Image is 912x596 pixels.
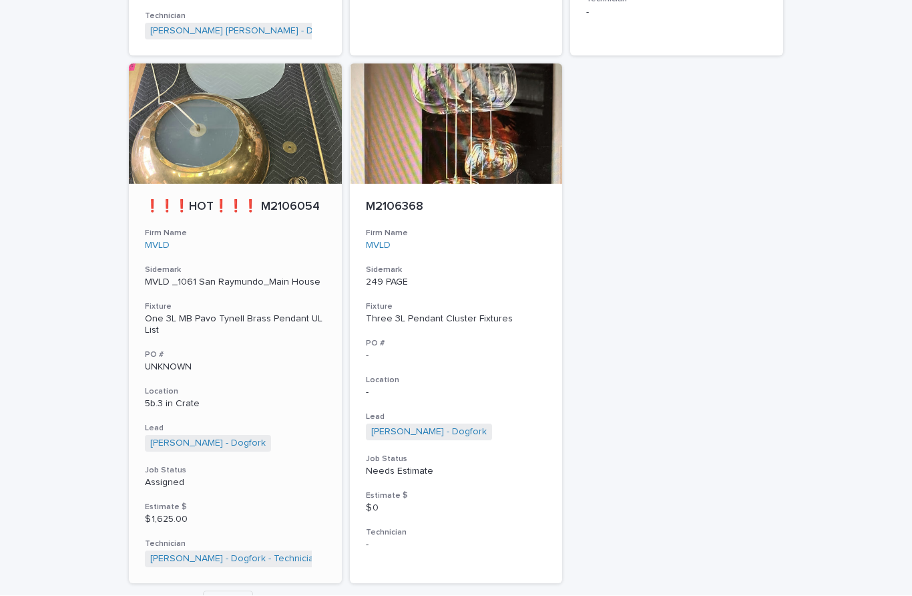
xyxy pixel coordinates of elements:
[150,438,266,450] a: [PERSON_NAME] - Dogfork
[366,491,547,502] h3: Estimate $
[366,241,391,252] a: MVLD
[145,424,326,434] h3: Lead
[145,350,326,361] h3: PO #
[145,514,326,526] p: $ 1,625.00
[366,339,547,349] h3: PO #
[145,277,326,289] p: MVLD _1061 San Raymundo_Main House
[366,412,547,423] h3: Lead
[366,388,547,399] p: -
[145,265,326,276] h3: Sidemark
[366,466,547,478] p: Needs Estimate
[366,302,547,313] h3: Fixture
[366,528,547,539] h3: Technician
[366,454,547,465] h3: Job Status
[145,229,326,239] h3: Firm Name
[145,241,170,252] a: MVLD
[145,11,326,22] h3: Technician
[366,376,547,386] h3: Location
[350,64,563,583] a: M2106368Firm NameMVLD Sidemark249 PAGEFixtureThree 3L Pendant Cluster FixturesPO #-Location-Lead[...
[145,362,326,374] p: UNKNOWN
[366,277,547,289] p: 249 PAGE
[150,26,395,37] a: [PERSON_NAME] [PERSON_NAME] - Dogfork - Technician
[145,478,326,489] p: Assigned
[145,502,326,513] h3: Estimate $
[366,540,547,551] p: -
[371,427,487,438] a: [PERSON_NAME] - Dogfork
[366,265,547,276] h3: Sidemark
[366,200,547,215] p: M2106368
[366,503,547,514] p: $ 0
[366,351,547,362] p: -
[145,399,326,410] p: 5b.3 in Crate
[145,466,326,476] h3: Job Status
[145,387,326,398] h3: Location
[366,229,547,239] h3: Firm Name
[150,554,319,565] a: [PERSON_NAME] - Dogfork - Technician
[145,200,326,215] p: ❗❗❗HOT❗❗❗ M2106054
[145,314,326,337] div: One 3L MB Pavo Tynell Brass Pendant UL List
[145,302,326,313] h3: Fixture
[129,64,342,583] a: ❗❗❗HOT❗❗❗ M2106054Firm NameMVLD SidemarkMVLD _1061 San Raymundo_Main HouseFixtureOne 3L MB Pavo T...
[366,314,547,325] div: Three 3L Pendant Cluster Fixtures
[145,539,326,550] h3: Technician
[586,7,767,19] p: -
